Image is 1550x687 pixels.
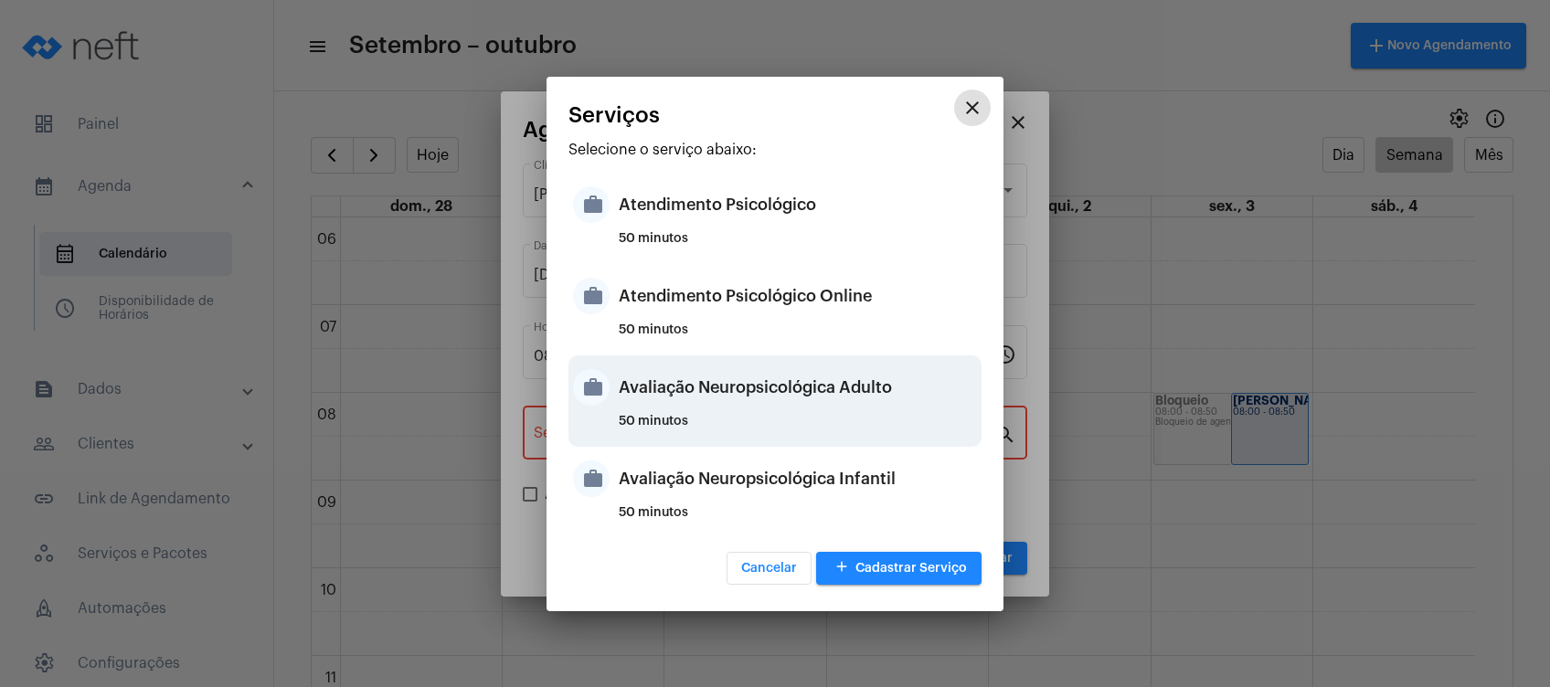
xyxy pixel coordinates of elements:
button: Cancelar [727,552,812,585]
div: 50 minutos [619,323,977,351]
mat-icon: work [573,278,610,314]
mat-icon: work [573,186,610,223]
mat-icon: work [573,369,610,406]
div: Avaliação Neuropsicológica Infantil [619,451,977,506]
div: Atendimento Psicológico [619,177,977,232]
div: 50 minutos [619,415,977,442]
div: 50 minutos [619,232,977,259]
div: Atendimento Psicológico Online [619,269,977,323]
mat-icon: close [961,97,983,119]
span: Cancelar [741,562,797,575]
span: Serviços [568,103,660,127]
button: Cadastrar Serviço [816,552,982,585]
p: Selecione o serviço abaixo: [568,142,982,158]
div: 50 minutos [619,506,977,534]
mat-icon: add [831,555,853,580]
mat-icon: work [573,460,610,497]
div: Avaliação Neuropsicológica Adulto [619,360,977,415]
span: Cadastrar Serviço [831,562,967,575]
